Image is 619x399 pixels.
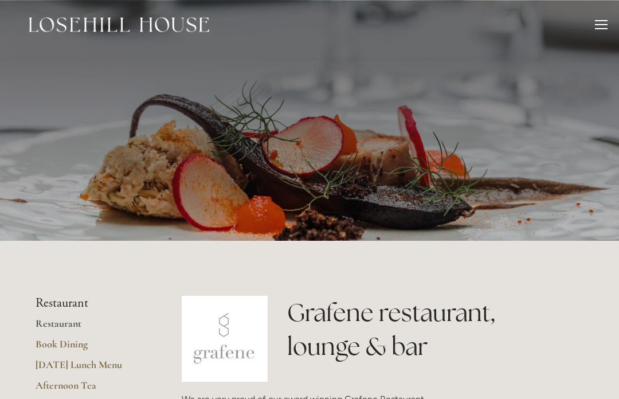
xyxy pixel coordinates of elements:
[36,338,145,358] a: Book Dining
[36,358,145,379] a: [DATE] Lunch Menu
[287,296,583,363] h1: Grafene restaurant, lounge & bar
[36,296,145,311] li: Restaurant
[182,296,268,382] img: grafene.jpg
[29,17,209,32] img: Losehill House
[36,317,145,338] a: Restaurant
